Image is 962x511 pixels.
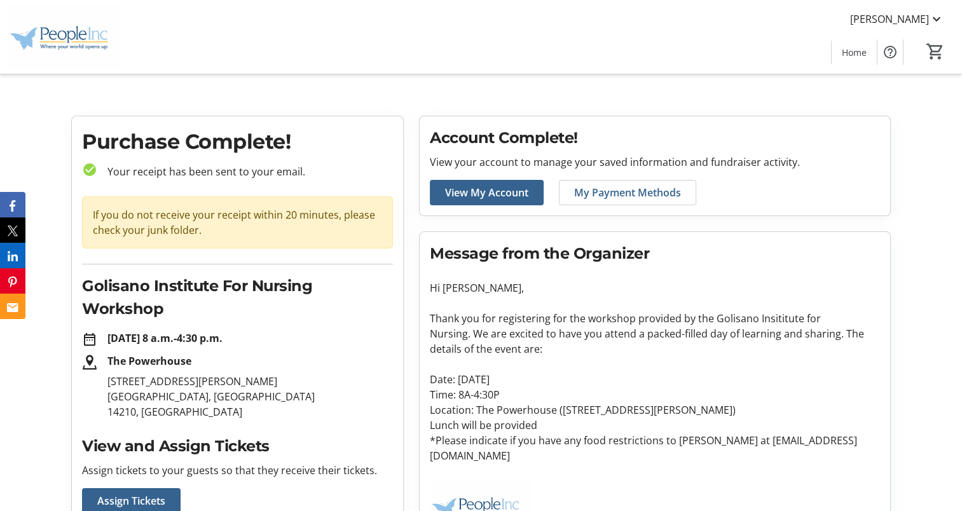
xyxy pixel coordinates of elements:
a: View My Account [430,180,544,205]
span: Assign Tickets [97,493,165,508]
h1: Purchase Complete! [82,126,393,157]
div: If you do not receive your receipt within 20 minutes, please check your junk folder. [82,196,393,249]
p: Time: 8A-4:30P [430,387,880,402]
button: Cart [924,40,947,63]
mat-icon: check_circle [82,162,97,177]
h2: Account Complete! [430,126,880,149]
strong: The Powerhouse [107,354,191,368]
p: Location: The Powerhouse ([STREET_ADDRESS][PERSON_NAME]) [430,402,880,418]
p: [STREET_ADDRESS][PERSON_NAME] [GEOGRAPHIC_DATA], [GEOGRAPHIC_DATA] 14210, [GEOGRAPHIC_DATA] [107,374,393,419]
button: Help [877,39,903,65]
h2: Golisano Institute For Nursing Workshop [82,275,393,320]
span: [PERSON_NAME] [850,11,929,27]
p: Your receipt has been sent to your email. [97,164,393,179]
p: View your account to manage your saved information and fundraiser activity. [430,154,880,170]
h2: Message from the Organizer [430,242,880,265]
p: Hi [PERSON_NAME], [430,280,880,296]
p: Thank you for registering for the workshop provided by the Golisano Insititute for Nursing. We ar... [430,311,880,357]
h2: View and Assign Tickets [82,435,393,458]
span: My Payment Methods [574,185,681,200]
a: Home [832,41,877,64]
p: *Please indicate if you have any food restrictions to [PERSON_NAME] at [EMAIL_ADDRESS][DOMAIN_NAME] [430,433,880,463]
p: Date: [DATE] [430,372,880,387]
img: People Inc.'s Logo [8,5,121,69]
a: My Payment Methods [559,180,696,205]
span: View My Account [445,185,528,200]
button: [PERSON_NAME] [840,9,954,29]
p: Assign tickets to your guests so that they receive their tickets. [82,463,393,478]
span: Home [842,46,867,59]
strong: [DATE] 8 a.m.-4:30 p.m. [107,331,223,345]
mat-icon: date_range [82,332,97,347]
p: Lunch will be provided [430,418,880,433]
